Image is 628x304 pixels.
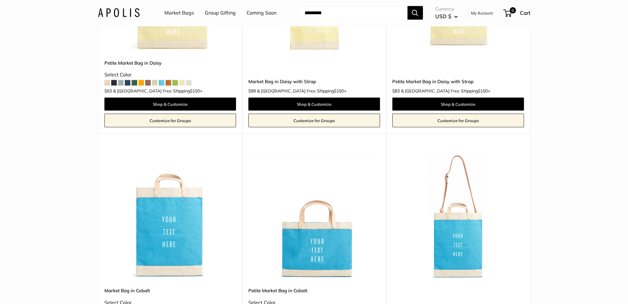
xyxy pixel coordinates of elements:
[104,70,236,79] div: Select Color
[248,98,380,111] a: Shop & Customize
[392,149,524,281] a: Market Bag in Cobalt StrapMarket Bag in Cobalt Strap
[257,89,346,93] span: & [GEOGRAPHIC_DATA] Free Shipping +
[104,149,236,281] a: Market Bag in CobaltMarket Bag in Cobalt
[104,114,236,127] a: Customize for Groups
[392,149,524,281] img: Market Bag in Cobalt Strap
[392,78,524,85] a: Petite Market Bag in Daisy with Strap
[164,8,194,18] a: Market Bags
[435,5,458,13] span: Currency
[520,10,530,16] span: Cart
[248,114,380,127] a: Customize for Groups
[392,88,400,94] span: $83
[334,88,344,94] span: $150
[113,89,202,93] span: & [GEOGRAPHIC_DATA] Free Shipping +
[392,98,524,111] a: Shop & Customize
[205,8,236,18] a: Group Gifting
[104,59,236,66] a: Petite Market Bag in Daisy
[435,13,451,19] span: USD $
[248,88,256,94] span: $99
[98,8,140,17] img: Apolis
[248,287,380,294] a: Petite Market Bag in Cobalt
[407,6,423,20] button: Search
[509,7,516,14] span: 0
[392,114,524,127] a: Customize for Groups
[104,287,236,294] a: Market Bag in Cobalt
[104,149,236,281] img: Market Bag in Cobalt
[104,88,112,94] span: $63
[300,6,407,20] input: Search...
[435,11,458,21] button: USD $
[471,9,493,17] a: My Account
[248,78,380,85] a: Market Bag in Daisy with Strap
[504,8,530,18] a: 0 Cart
[190,88,200,94] span: $150
[247,8,276,18] a: Coming Soon
[478,88,488,94] span: $150
[104,98,236,111] a: Shop & Customize
[401,89,490,93] span: & [GEOGRAPHIC_DATA] Free Shipping +
[248,149,380,281] img: Petite Market Bag in Cobalt
[248,149,380,281] a: Petite Market Bag in CobaltPetite Market Bag in Cobalt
